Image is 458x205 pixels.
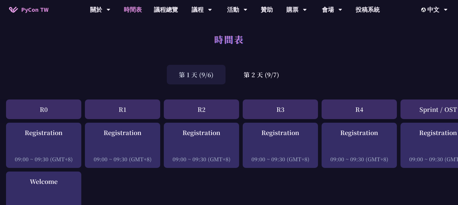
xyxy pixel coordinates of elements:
div: Registration [325,128,394,137]
div: R0 [6,99,81,119]
div: 09:00 ~ 09:30 (GMT+8) [88,155,157,163]
div: Registration [246,128,315,137]
div: 第 2 天 (9/7) [232,65,291,84]
div: 09:00 ~ 09:30 (GMT+8) [325,155,394,163]
a: PyCon TW [3,2,55,17]
img: Locale Icon [421,8,427,12]
img: Home icon of PyCon TW 2025 [9,7,18,13]
div: 09:00 ~ 09:30 (GMT+8) [9,155,78,163]
div: R2 [164,99,239,119]
div: Registration [167,128,236,137]
h1: 時間表 [214,30,244,48]
div: Welcome [9,177,78,186]
div: 09:00 ~ 09:30 (GMT+8) [167,155,236,163]
div: R1 [85,99,160,119]
div: R4 [322,99,397,119]
div: 09:00 ~ 09:30 (GMT+8) [246,155,315,163]
div: R3 [243,99,318,119]
div: 第 1 天 (9/6) [167,65,226,84]
div: Registration [9,128,78,137]
span: PyCon TW [21,5,48,14]
div: Registration [88,128,157,137]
